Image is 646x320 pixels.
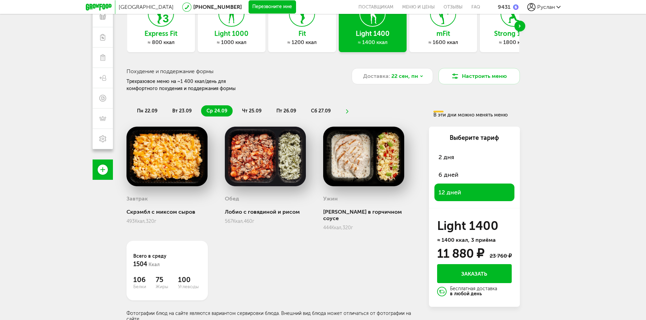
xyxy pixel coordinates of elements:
span: пт 26.09 [276,108,296,114]
span: Белки [133,284,156,290]
h3: Обед [225,195,239,202]
img: big_fO5N4WWqvRcL2cb8.png [126,127,208,186]
span: 12 дней [438,188,510,197]
div: ≈ 1200 ккал [268,39,336,46]
div: ≈ 1600 ккал [409,39,477,46]
span: 1504 [133,260,147,268]
div: 23 760 ₽ [490,253,512,259]
span: пн 22.09 [137,108,157,114]
button: Заказать [437,264,512,283]
h3: Express Fit [127,30,195,37]
h3: Light 1400 [339,30,407,37]
a: [PHONE_NUMBER] [193,4,242,10]
span: 22 сен, пн [391,72,418,80]
div: В эти дни можно менять меню [433,111,517,118]
img: big_h3cTfTpIuWRXJaMB.png [323,127,405,186]
span: Жиры [156,284,178,290]
span: Ккал [149,262,160,268]
span: вт 23.09 [172,108,192,114]
h3: mFit [409,30,477,37]
div: Лобио с говядиной и рисом [225,209,306,215]
span: 2 дня [438,152,510,162]
span: Ккал, [233,218,244,224]
span: г [252,218,254,224]
span: сб 27.09 [311,108,331,114]
span: 75 [156,276,178,284]
div: ≈ 1800 ккал [480,39,548,46]
span: г [154,218,156,224]
h3: Light 1000 [198,30,266,37]
span: Доставка: [363,72,390,80]
div: ≈ 800 ккал [127,39,195,46]
h3: Light 1400 [437,220,512,231]
span: 106 [133,276,156,284]
strong: в любой день [450,291,482,297]
img: big_nszqAz9D8aZMul6o.png [225,127,306,186]
div: Всего в среду [133,253,201,269]
div: Выберите тариф [434,133,514,142]
h3: Fit [268,30,336,37]
div: 444 320 [323,225,418,231]
div: [PERSON_NAME] в горчичном соусе [323,209,418,221]
span: Руслан [537,4,555,10]
button: Настроить меню [438,68,520,84]
span: г [351,225,353,231]
div: 9431 [498,4,510,10]
div: Скрэмбл с миксом сыров [126,209,208,215]
span: Углеводы [178,284,200,290]
div: Next slide [514,21,525,31]
div: ≈ 1400 ккал [339,39,407,46]
div: Бесплатная доставка [450,286,497,297]
div: ≈ 1000 ккал [198,39,266,46]
span: 6 дней [438,170,510,179]
h3: Ужин [323,195,338,202]
div: 493 320 [126,218,208,224]
span: Ккал, [135,218,146,224]
span: ≈ 1400 ккал, 3 приёма [437,237,496,243]
div: 567 460 [225,218,306,224]
h3: Завтрак [126,195,148,202]
img: bonus_b.cdccf46.png [513,4,518,10]
span: Ккал, [331,225,342,231]
span: ср 24.09 [207,108,227,114]
span: [GEOGRAPHIC_DATA] [119,4,174,10]
span: чт 25.09 [242,108,261,114]
div: Трехразовое меню на ~1 400 ккал/день для комфортного похудения и поддержания формы [126,78,257,92]
h3: Strong 1800 [480,30,548,37]
div: 11 880 ₽ [437,248,484,259]
button: Перезвоните мне [249,0,296,14]
h3: Похудение и поддержание формы [126,68,336,74]
span: 100 [178,276,200,284]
